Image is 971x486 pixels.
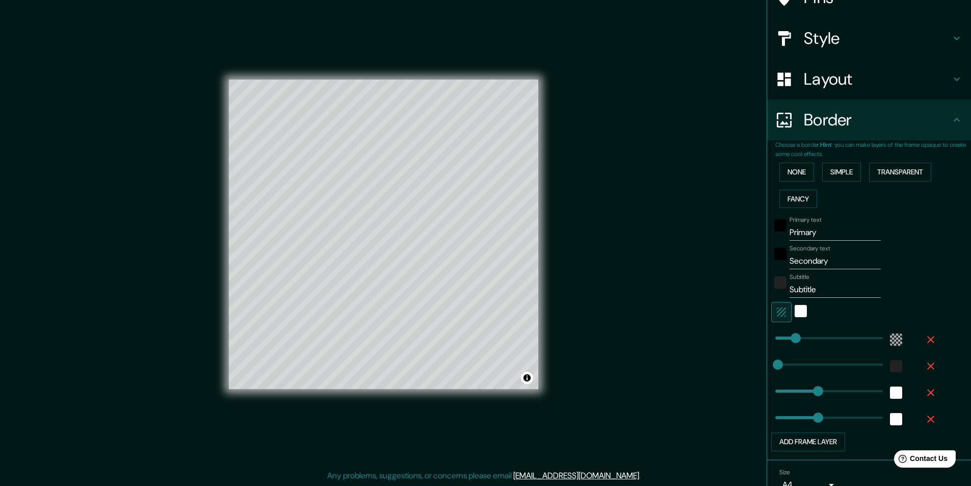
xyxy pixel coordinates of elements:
[767,18,971,59] div: Style
[641,470,642,482] div: .
[327,470,641,482] p: Any problems, suggestions, or concerns please email .
[890,413,902,425] button: white
[767,99,971,140] div: Border
[804,110,951,130] h4: Border
[869,163,931,182] button: Transparent
[513,470,639,481] a: [EMAIL_ADDRESS][DOMAIN_NAME]
[820,141,832,149] b: Hint
[890,360,902,372] button: color-222222
[890,387,902,399] button: white
[521,372,533,384] button: Toggle attribution
[774,219,786,232] button: black
[822,163,861,182] button: Simple
[795,305,807,317] button: white
[779,190,817,209] button: Fancy
[790,244,830,253] label: Secondary text
[642,470,644,482] div: .
[790,216,821,224] label: Primary text
[880,446,960,475] iframe: Help widget launcher
[790,273,809,282] label: Subtitle
[767,59,971,99] div: Layout
[774,248,786,260] button: black
[771,432,845,451] button: Add frame layer
[779,468,790,476] label: Size
[804,69,951,89] h4: Layout
[890,334,902,346] button: color-55555544
[774,276,786,289] button: color-222222
[804,28,951,48] h4: Style
[775,140,971,159] p: Choose a border. : you can make layers of the frame opaque to create some cool effects.
[779,163,814,182] button: None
